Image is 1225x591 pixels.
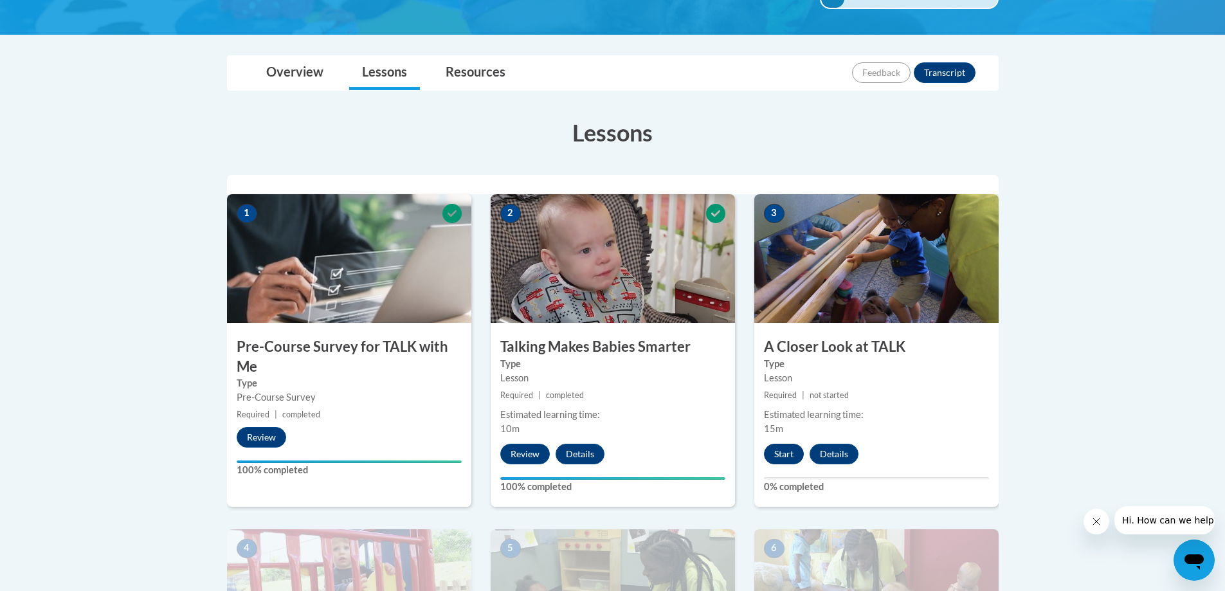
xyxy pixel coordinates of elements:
div: Estimated learning time: [764,408,989,422]
span: 3 [764,204,785,223]
button: Transcript [914,62,975,83]
h3: A Closer Look at TALK [754,337,999,357]
span: 1 [237,204,257,223]
button: Details [810,444,858,464]
div: Lesson [500,371,725,385]
h3: Talking Makes Babies Smarter [491,337,735,357]
label: 100% completed [237,463,462,477]
a: Lessons [349,56,420,90]
iframe: Button to launch messaging window [1174,540,1215,581]
img: Course Image [754,194,999,323]
div: Estimated learning time: [500,408,725,422]
button: Review [500,444,550,464]
span: Required [500,390,533,400]
div: Your progress [500,477,725,480]
span: completed [546,390,584,400]
span: 5 [500,539,521,558]
button: Feedback [852,62,911,83]
label: 0% completed [764,480,989,494]
button: Review [237,427,286,448]
h3: Pre-Course Survey for TALK with Me [227,337,471,377]
button: Start [764,444,804,464]
img: Course Image [491,194,735,323]
span: Required [237,410,269,419]
span: 2 [500,204,521,223]
span: | [802,390,804,400]
iframe: Close message [1084,509,1109,534]
a: Overview [253,56,336,90]
span: 15m [764,423,783,434]
button: Details [556,444,604,464]
label: Type [764,357,989,371]
h3: Lessons [227,116,999,149]
span: Required [764,390,797,400]
img: Course Image [227,194,471,323]
span: | [275,410,277,419]
span: 6 [764,539,785,558]
div: Pre-Course Survey [237,390,462,405]
div: Lesson [764,371,989,385]
span: 4 [237,539,257,558]
span: Hi. How can we help? [8,9,104,19]
span: | [538,390,541,400]
label: 100% completed [500,480,725,494]
span: completed [282,410,320,419]
label: Type [237,376,462,390]
label: Type [500,357,725,371]
div: Your progress [237,460,462,463]
span: 10m [500,423,520,434]
span: not started [810,390,849,400]
iframe: Message from company [1114,506,1215,534]
a: Resources [433,56,518,90]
